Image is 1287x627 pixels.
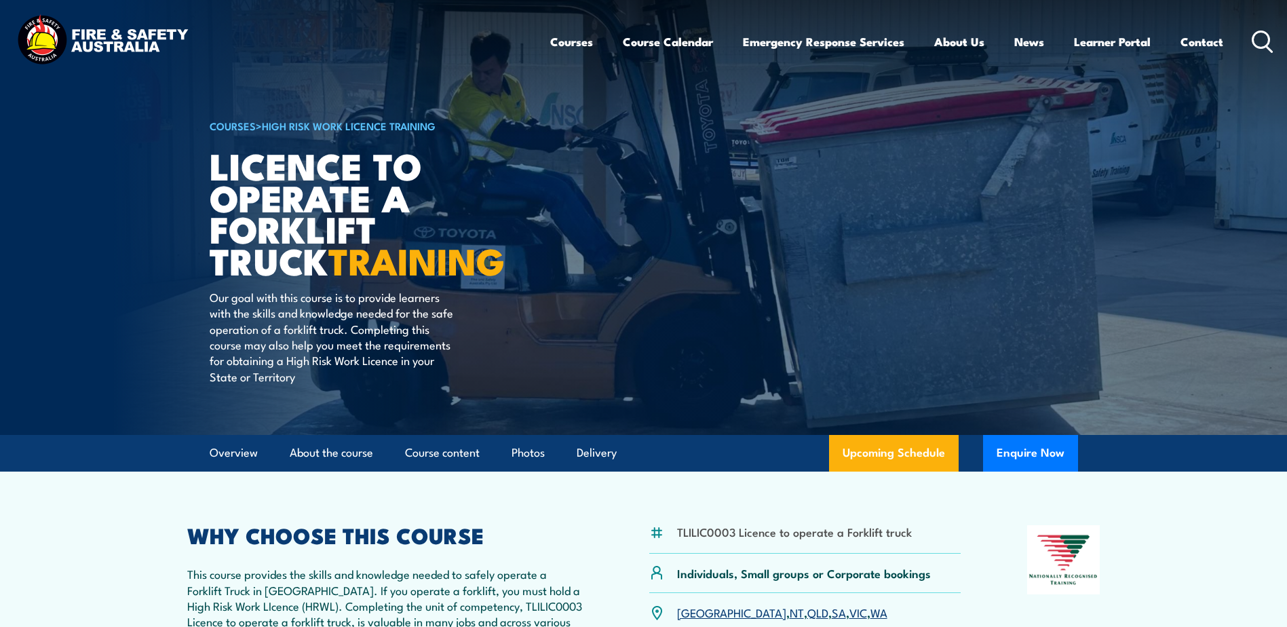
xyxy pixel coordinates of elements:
[210,118,256,133] a: COURSES
[983,435,1078,472] button: Enquire Now
[677,524,912,539] li: TLILIC0003 Licence to operate a Forklift truck
[1180,24,1223,60] a: Contact
[290,435,373,471] a: About the course
[677,604,786,620] a: [GEOGRAPHIC_DATA]
[210,117,545,134] h6: >
[512,435,545,471] a: Photos
[790,604,804,620] a: NT
[550,24,593,60] a: Courses
[623,24,713,60] a: Course Calendar
[1074,24,1151,60] a: Learner Portal
[849,604,867,620] a: VIC
[328,231,505,288] strong: TRAINING
[829,435,959,472] a: Upcoming Schedule
[405,435,480,471] a: Course content
[187,525,583,544] h2: WHY CHOOSE THIS COURSE
[807,604,828,620] a: QLD
[210,149,545,276] h1: Licence to operate a forklift truck
[210,435,258,471] a: Overview
[210,289,457,384] p: Our goal with this course is to provide learners with the skills and knowledge needed for the saf...
[832,604,846,620] a: SA
[677,565,931,581] p: Individuals, Small groups or Corporate bookings
[1014,24,1044,60] a: News
[1027,525,1100,594] img: Nationally Recognised Training logo.
[677,605,887,620] p: , , , , ,
[262,118,436,133] a: High Risk Work Licence Training
[934,24,984,60] a: About Us
[577,435,617,471] a: Delivery
[743,24,904,60] a: Emergency Response Services
[870,604,887,620] a: WA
